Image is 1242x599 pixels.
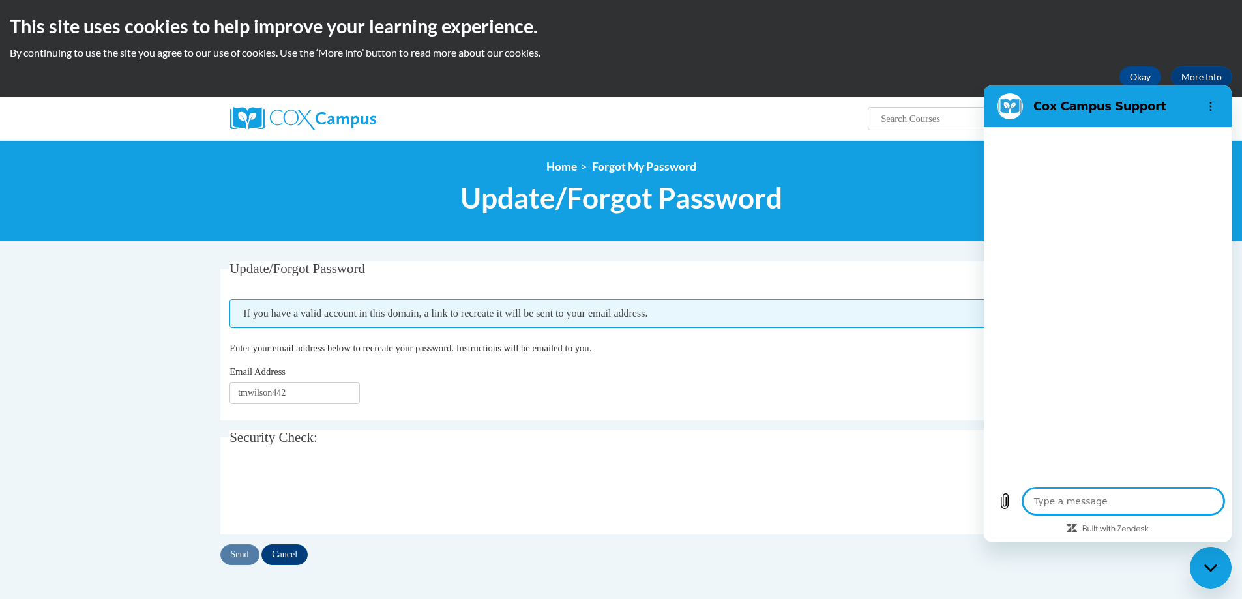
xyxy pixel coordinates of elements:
a: More Info [1171,66,1232,87]
span: Forgot My Password [592,160,696,173]
span: Email Address [229,366,286,377]
span: Enter your email address below to recreate your password. Instructions will be emailed to you. [229,343,591,353]
span: Security Check: [229,430,318,445]
span: Update/Forgot Password [460,181,782,215]
iframe: Button to launch messaging window, conversation in progress [1190,547,1232,589]
span: If you have a valid account in this domain, a link to recreate it will be sent to your email addr... [229,299,1013,328]
p: By continuing to use the site you agree to our use of cookies. Use the ‘More info’ button to read... [10,46,1232,60]
button: Okay [1119,66,1161,87]
span: Update/Forgot Password [229,261,365,276]
iframe: Messaging window [984,85,1232,542]
h2: This site uses cookies to help improve your learning experience. [10,13,1232,39]
input: Cancel [261,544,308,565]
a: Home [546,160,577,173]
a: Cox Campus [230,107,478,130]
img: Cox Campus [230,107,376,130]
input: Search Courses [880,111,984,126]
input: Email [229,382,360,404]
iframe: reCAPTCHA [229,467,428,518]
